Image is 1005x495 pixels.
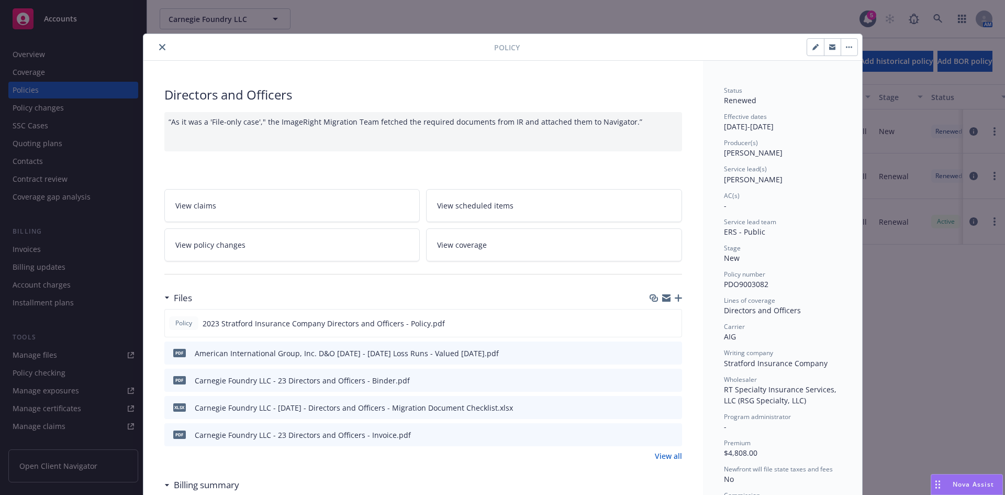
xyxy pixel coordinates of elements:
[652,402,660,413] button: download file
[437,200,513,211] span: View scheduled items
[164,228,420,261] a: View policy changes
[173,349,186,357] span: pdf
[724,112,767,121] span: Effective dates
[164,112,682,151] div: “As it was a 'File-only case'," the ImageRight Migration Team fetched the required documents from...
[724,296,775,305] span: Lines of coverage
[724,112,841,132] div: [DATE] - [DATE]
[175,200,216,211] span: View claims
[173,403,186,411] span: xlsx
[724,217,776,226] span: Service lead team
[724,384,839,405] span: RT Specialty Insurance Services, LLC (RSG Specialty, LLC)
[724,279,768,289] span: PDO9003082
[724,448,757,458] span: $4,808.00
[437,239,487,250] span: View coverage
[668,348,678,359] button: preview file
[724,375,757,384] span: Wholesaler
[668,430,678,441] button: preview file
[724,138,758,147] span: Producer(s)
[156,41,169,53] button: close
[174,478,239,492] h3: Billing summary
[173,431,186,438] span: pdf
[494,42,520,53] span: Policy
[164,478,239,492] div: Billing summary
[931,474,1003,495] button: Nova Assist
[195,375,410,386] div: Carnegie Foundry LLC - 23 Directors and Officers - Binder.pdf
[724,332,736,342] span: AIG
[195,348,499,359] div: American International Group, Inc. D&O [DATE] - [DATE] Loss Runs - Valued [DATE].pdf
[724,465,833,474] span: Newfront will file state taxes and fees
[164,189,420,222] a: View claims
[652,375,660,386] button: download file
[931,475,944,494] div: Drag to move
[724,322,745,331] span: Carrier
[203,318,445,329] span: 2023 Stratford Insurance Company Directors and Officers - Policy.pdf
[668,318,677,329] button: preview file
[724,164,767,173] span: Service lead(s)
[175,239,245,250] span: View policy changes
[724,86,742,95] span: Status
[655,450,682,461] a: View all
[426,228,682,261] a: View coverage
[195,402,513,413] div: Carnegie Foundry LLC - [DATE] - Directors and Officers - Migration Document Checklist.xlsx
[164,291,192,305] div: Files
[668,402,678,413] button: preview file
[426,189,682,222] a: View scheduled items
[724,305,801,315] span: Directors and Officers
[652,430,660,441] button: download file
[651,318,660,329] button: download file
[724,244,741,252] span: Stage
[652,348,660,359] button: download file
[953,480,994,489] span: Nova Assist
[668,375,678,386] button: preview file
[724,201,727,211] span: -
[173,376,186,384] span: pdf
[724,474,734,484] span: No
[195,430,411,441] div: Carnegie Foundry LLC - 23 Directors and Officers - Invoice.pdf
[724,148,783,158] span: [PERSON_NAME]
[173,318,194,328] span: Policy
[724,270,765,279] span: Policy number
[724,191,740,200] span: AC(s)
[724,227,765,237] span: ERS - Public
[164,86,682,104] div: Directors and Officers
[724,95,756,105] span: Renewed
[724,253,740,263] span: New
[724,412,791,421] span: Program administrator
[174,291,192,305] h3: Files
[724,358,828,368] span: Stratford Insurance Company
[724,438,751,447] span: Premium
[724,348,773,357] span: Writing company
[724,174,783,184] span: [PERSON_NAME]
[724,422,727,432] span: -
